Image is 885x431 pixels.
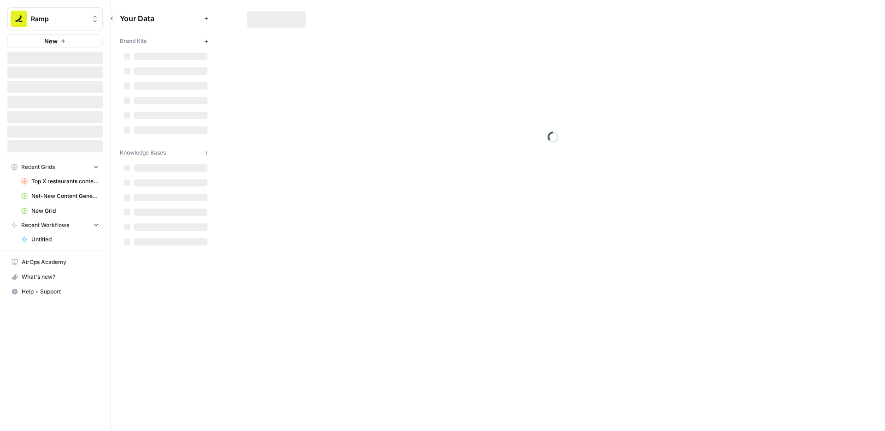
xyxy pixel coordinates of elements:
[31,207,99,215] span: New Grid
[120,37,147,45] span: Brand Kits
[17,174,103,189] a: Top X restaurants content generator
[7,160,103,174] button: Recent Grids
[31,14,87,24] span: Ramp
[17,232,103,247] a: Untitled
[120,149,166,157] span: Knowledge Bases
[31,192,99,200] span: Net-New Content Generator - Grid Template
[31,177,99,186] span: Top X restaurants content generator
[22,258,99,266] span: AirOps Academy
[7,284,103,299] button: Help + Support
[21,221,69,229] span: Recent Workflows
[7,34,103,48] button: New
[21,163,55,171] span: Recent Grids
[17,204,103,218] a: New Grid
[11,11,27,27] img: Ramp Logo
[8,270,102,284] div: What's new?
[17,189,103,204] a: Net-New Content Generator - Grid Template
[7,218,103,232] button: Recent Workflows
[7,7,103,30] button: Workspace: Ramp
[7,269,103,284] button: What's new?
[44,36,58,46] span: New
[31,235,99,244] span: Untitled
[120,13,201,24] span: Your Data
[7,255,103,269] a: AirOps Academy
[22,287,99,296] span: Help + Support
